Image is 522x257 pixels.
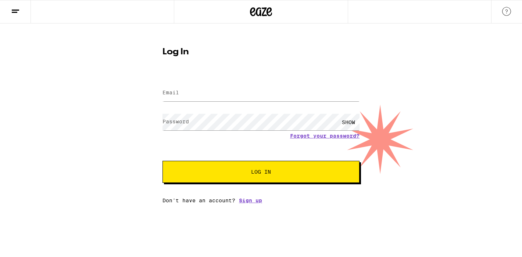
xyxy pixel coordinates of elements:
span: Log In [251,169,271,174]
div: Don't have an account? [162,198,360,203]
div: SHOW [337,114,360,130]
label: Email [162,90,179,95]
h1: Log In [162,48,360,57]
button: Log In [162,161,360,183]
label: Password [162,119,189,124]
a: Sign up [239,198,262,203]
a: Forgot your password? [290,133,360,139]
input: Email [162,85,360,101]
